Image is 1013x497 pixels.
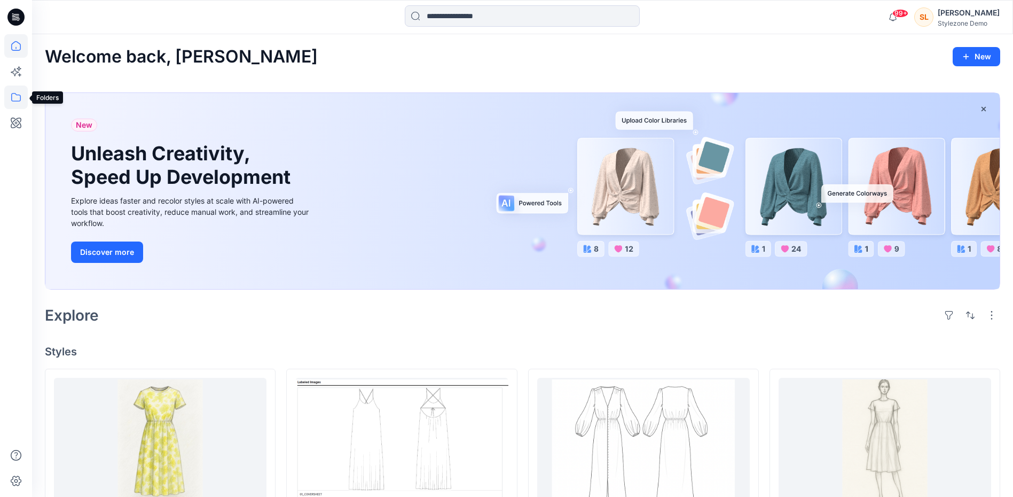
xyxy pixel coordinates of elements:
[953,47,1000,66] button: New
[938,6,1000,19] div: [PERSON_NAME]
[892,9,908,18] span: 99+
[76,119,92,131] span: New
[938,19,1000,27] div: Stylezone Demo
[45,345,1000,358] h4: Styles
[71,242,311,263] a: Discover more
[71,142,295,188] h1: Unleash Creativity, Speed Up Development
[914,7,933,27] div: SL
[45,307,99,324] h2: Explore
[71,242,143,263] button: Discover more
[71,195,311,229] div: Explore ideas faster and recolor styles at scale with AI-powered tools that boost creativity, red...
[45,47,318,67] h2: Welcome back, [PERSON_NAME]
